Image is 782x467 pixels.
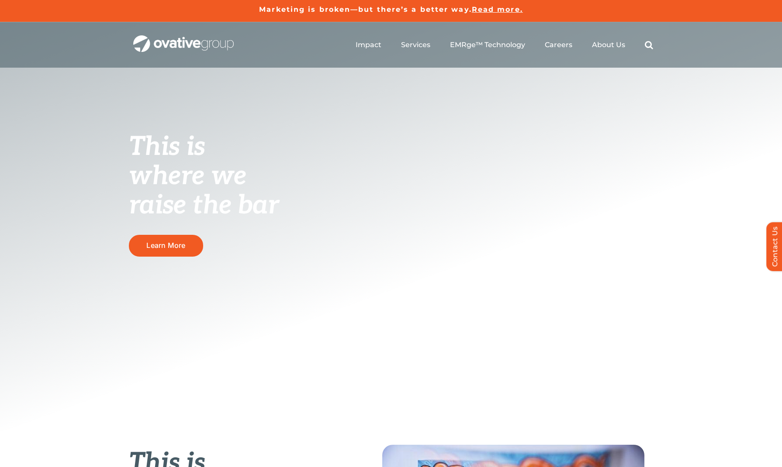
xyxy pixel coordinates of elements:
[592,41,625,49] a: About Us
[146,241,185,250] span: Learn More
[545,41,572,49] a: Careers
[356,31,653,59] nav: Menu
[133,34,234,43] a: OG_Full_horizontal_WHT
[356,41,381,49] a: Impact
[401,41,430,49] a: Services
[645,41,653,49] a: Search
[472,5,523,14] a: Read more.
[129,235,203,256] a: Learn More
[450,41,525,49] a: EMRge™ Technology
[129,131,205,163] span: This is
[259,5,472,14] a: Marketing is broken—but there’s a better way.
[129,161,279,221] span: where we raise the bar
